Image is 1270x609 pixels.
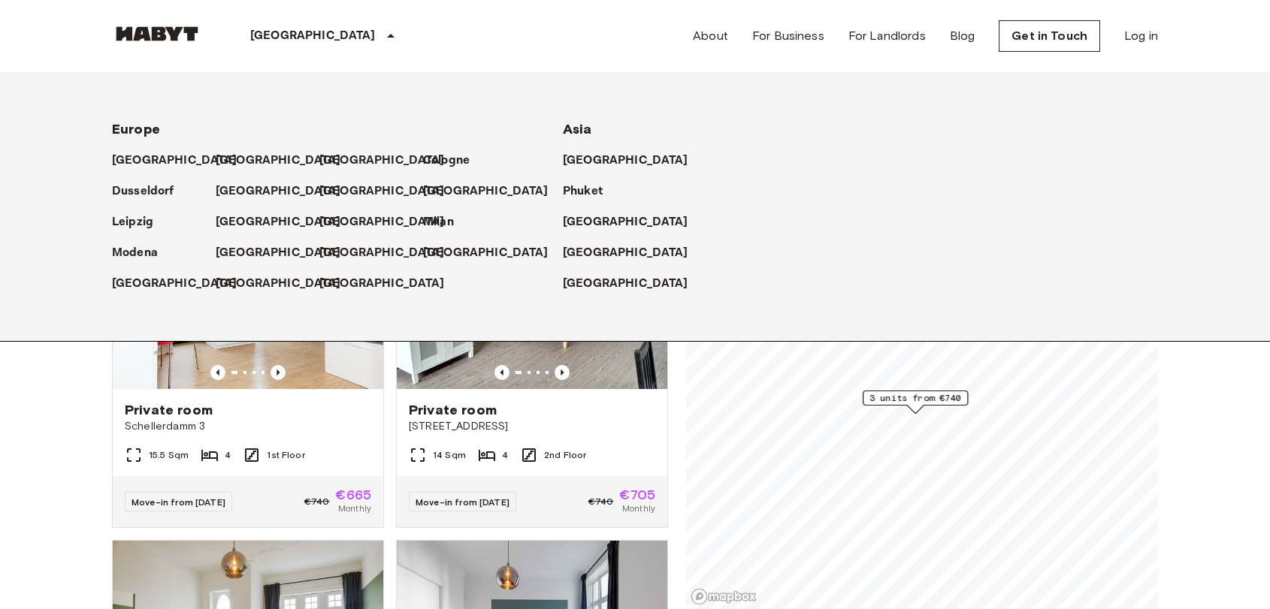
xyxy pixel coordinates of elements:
a: [GEOGRAPHIC_DATA] [423,244,564,262]
a: For Business [752,27,824,45]
button: Previous image [555,365,570,380]
a: For Landlords [848,27,926,45]
a: [GEOGRAPHIC_DATA] [563,275,703,293]
span: €665 [335,488,371,502]
a: Mapbox logo [691,588,757,605]
button: Previous image [210,365,225,380]
a: Leipzig [112,213,168,231]
p: Dusseldorf [112,182,174,200]
a: [GEOGRAPHIC_DATA] [563,244,703,262]
span: Schellerdamm 3 [125,419,371,434]
p: [GEOGRAPHIC_DATA] [319,213,445,231]
p: Modena [112,244,158,262]
span: €705 [619,488,655,502]
a: [GEOGRAPHIC_DATA] [112,152,252,170]
p: Milan [423,213,454,231]
a: Log in [1124,27,1158,45]
span: 1st Floor [267,448,304,462]
span: Asia [563,121,592,137]
button: Previous image [271,365,286,380]
span: Monthly [338,502,371,515]
span: 15.5 Sqm [149,448,189,462]
button: Previous image [494,365,510,380]
span: Europe [112,121,160,137]
p: [GEOGRAPHIC_DATA] [563,275,688,293]
p: [GEOGRAPHIC_DATA] [563,213,688,231]
span: €740 [588,495,614,508]
img: Habyt [112,26,202,41]
a: [GEOGRAPHIC_DATA] [563,213,703,231]
span: Private room [409,401,497,419]
p: [GEOGRAPHIC_DATA] [423,182,549,200]
p: [GEOGRAPHIC_DATA] [112,275,237,293]
p: [GEOGRAPHIC_DATA] [563,244,688,262]
p: Leipzig [112,213,153,231]
a: [GEOGRAPHIC_DATA] [216,182,356,200]
a: Modena [112,244,173,262]
p: Phuket [563,182,603,200]
div: Map marker [863,390,968,414]
p: [GEOGRAPHIC_DATA] [563,152,688,170]
a: [GEOGRAPHIC_DATA] [319,213,460,231]
a: Get in Touch [999,20,1100,52]
a: [GEOGRAPHIC_DATA] [216,152,356,170]
span: 14 Sqm [433,448,466,462]
p: [GEOGRAPHIC_DATA] [216,152,341,170]
a: Marketing picture of unit DE-03-015-02MPrevious imagePrevious imagePrivate room[STREET_ADDRESS]14... [396,208,668,528]
p: [GEOGRAPHIC_DATA] [112,152,237,170]
a: [GEOGRAPHIC_DATA] [216,275,356,293]
span: 4 [502,448,508,462]
a: [GEOGRAPHIC_DATA] [216,213,356,231]
p: Cologne [423,152,470,170]
a: [GEOGRAPHIC_DATA] [319,152,460,170]
p: [GEOGRAPHIC_DATA] [319,275,445,293]
p: [GEOGRAPHIC_DATA] [319,152,445,170]
a: [GEOGRAPHIC_DATA] [319,182,460,200]
span: Move-in from [DATE] [132,496,225,508]
span: Move-in from [DATE] [416,496,510,508]
a: Dusseldorf [112,182,189,200]
span: Monthly [622,502,655,515]
p: [GEOGRAPHIC_DATA] [216,244,341,262]
p: [GEOGRAPHIC_DATA] [250,27,376,45]
p: [GEOGRAPHIC_DATA] [319,244,445,262]
p: [GEOGRAPHIC_DATA] [216,182,341,200]
p: [GEOGRAPHIC_DATA] [216,275,341,293]
p: [GEOGRAPHIC_DATA] [216,213,341,231]
a: Cologne [423,152,485,170]
span: 2nd Floor [544,448,586,462]
a: [GEOGRAPHIC_DATA] [319,244,460,262]
span: 3 units from €740 [869,391,961,405]
a: [GEOGRAPHIC_DATA] [319,275,460,293]
p: [GEOGRAPHIC_DATA] [423,244,549,262]
span: €740 [304,495,330,508]
p: [GEOGRAPHIC_DATA] [319,182,445,200]
a: Milan [423,213,469,231]
a: Marketing picture of unit DE-03-036-04MPrevious imagePrevious imagePrivate roomSchellerdamm 315.5... [112,208,384,528]
a: Phuket [563,182,618,200]
a: [GEOGRAPHIC_DATA] [423,182,564,200]
a: [GEOGRAPHIC_DATA] [216,244,356,262]
a: [GEOGRAPHIC_DATA] [112,275,252,293]
a: About [693,27,728,45]
a: Blog [950,27,975,45]
span: Private room [125,401,213,419]
a: [GEOGRAPHIC_DATA] [563,152,703,170]
span: 4 [225,448,231,462]
span: [STREET_ADDRESS] [409,419,655,434]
